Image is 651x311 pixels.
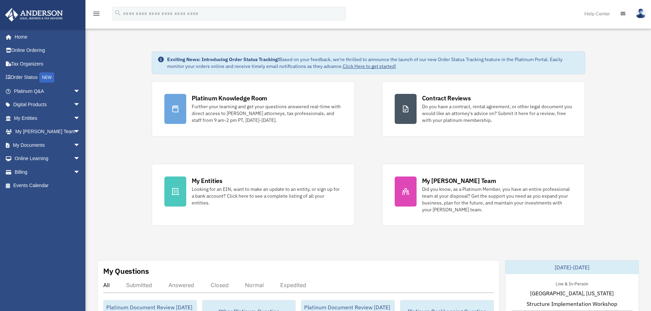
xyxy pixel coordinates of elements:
span: arrow_drop_down [73,111,87,125]
a: Billingarrow_drop_down [5,165,91,179]
a: Online Learningarrow_drop_down [5,152,91,166]
div: Looking for an EIN, want to make an update to an entity, or sign up for a bank account? Click her... [192,186,342,206]
div: Contract Reviews [422,94,471,102]
a: Click Here to get started! [343,63,396,69]
a: My [PERSON_NAME] Team Did you know, as a Platinum Member, you have an entire professional team at... [382,164,585,226]
strong: Exciting News: Introducing Order Status Tracking! [167,56,279,62]
a: Events Calendar [5,179,91,193]
a: menu [92,12,100,18]
img: Anderson Advisors Platinum Portal [3,8,65,22]
span: [GEOGRAPHIC_DATA], [US_STATE] [530,289,614,297]
span: arrow_drop_down [73,125,87,139]
div: Normal [245,282,264,288]
div: Platinum Knowledge Room [192,94,268,102]
img: User Pic [636,9,646,18]
div: Based on your feedback, we're thrilled to announce the launch of our new Order Status Tracking fe... [167,56,579,70]
div: Did you know, as a Platinum Member, you have an entire professional team at your disposal? Get th... [422,186,572,213]
div: Expedited [280,282,306,288]
div: Closed [211,282,229,288]
a: Tax Organizers [5,57,91,71]
a: My [PERSON_NAME] Teamarrow_drop_down [5,125,91,139]
div: Do you have a contract, rental agreement, or other legal document you would like an attorney's ad... [422,103,572,124]
div: My Entities [192,176,222,185]
div: NEW [39,72,54,83]
a: Home [5,30,87,44]
div: Answered [168,282,194,288]
i: search [114,9,122,17]
span: arrow_drop_down [73,165,87,179]
span: arrow_drop_down [73,152,87,166]
a: My Entities Looking for an EIN, want to make an update to an entity, or sign up for a bank accoun... [152,164,355,226]
a: My Entitiesarrow_drop_down [5,111,91,125]
span: arrow_drop_down [73,98,87,112]
div: [DATE]-[DATE] [505,260,639,274]
div: My Questions [103,266,149,276]
span: arrow_drop_down [73,138,87,152]
a: Digital Productsarrow_drop_down [5,98,91,112]
a: Contract Reviews Do you have a contract, rental agreement, or other legal document you would like... [382,81,585,137]
i: menu [92,10,100,18]
span: Structure Implementation Workshop [527,300,617,308]
div: Live & In-Person [550,280,594,287]
div: All [103,282,110,288]
a: Order StatusNEW [5,71,91,85]
a: Platinum Knowledge Room Further your learning and get your questions answered real-time with dire... [152,81,355,137]
a: Platinum Q&Aarrow_drop_down [5,84,91,98]
div: Submitted [126,282,152,288]
span: arrow_drop_down [73,84,87,98]
a: My Documentsarrow_drop_down [5,138,91,152]
div: Further your learning and get your questions answered real-time with direct access to [PERSON_NAM... [192,103,342,124]
a: Online Ordering [5,44,91,57]
div: My [PERSON_NAME] Team [422,176,496,185]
